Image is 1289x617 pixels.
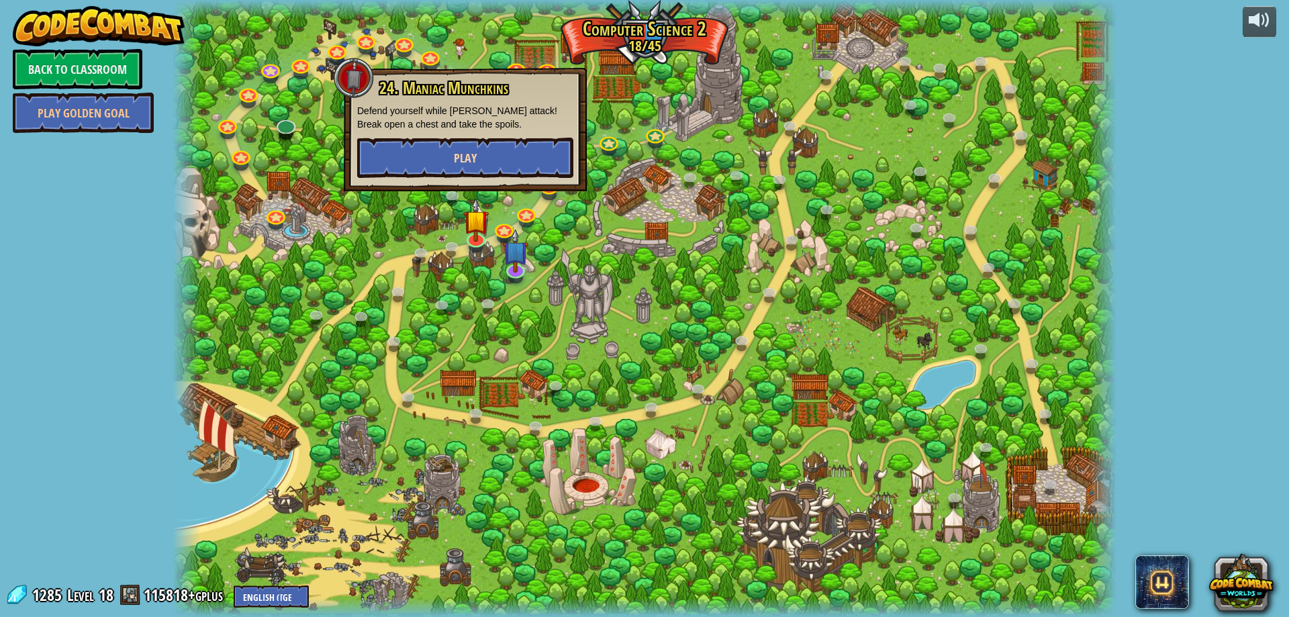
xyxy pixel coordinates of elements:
[1243,6,1276,38] button: Adjust volume
[454,150,477,167] span: Play
[13,49,142,89] a: Back to Classroom
[504,229,529,273] img: level-banner-unstarted-subscriber.png
[357,138,573,178] button: Play
[99,584,113,606] span: 18
[464,198,489,242] img: level-banner-started.png
[13,6,185,46] img: CodeCombat - Learn how to code by playing a game
[32,584,66,606] span: 1285
[357,104,573,131] p: Defend yourself while [PERSON_NAME] attack! Break open a chest and take the spoils.
[144,584,227,606] a: 115818+gplus
[379,77,508,99] span: 24. Maniac Munchkins
[13,93,154,133] a: Play Golden Goal
[67,584,94,606] span: Level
